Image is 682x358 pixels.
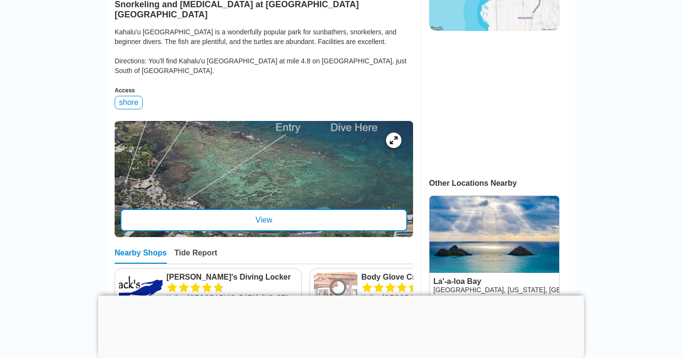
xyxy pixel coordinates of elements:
[166,272,297,282] a: [PERSON_NAME]'s Diving Locker
[115,87,413,94] div: Access
[119,272,163,316] img: Jack's Diving Locker
[361,272,492,282] a: Body Glove Cruises
[98,296,584,356] iframe: Advertisement
[429,179,575,188] div: Other Locations Nearby
[433,286,620,294] a: [GEOGRAPHIC_DATA], [US_STATE], [GEOGRAPHIC_DATA]
[115,27,413,75] div: Kahalu'u [GEOGRAPHIC_DATA] is a wonderfully popular park for sunbathers, snorkelers, and beginner...
[115,121,413,237] a: entry mapView
[120,209,407,231] div: View
[314,272,357,316] img: Body Glove Cruises
[175,249,218,264] div: Tide Report
[115,249,167,264] div: Nearby Shops
[429,41,559,162] iframe: Advertisement
[166,293,297,302] div: Kailua-[GEOGRAPHIC_DATA], [US_STATE], [US_STATE]
[115,96,143,109] div: shore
